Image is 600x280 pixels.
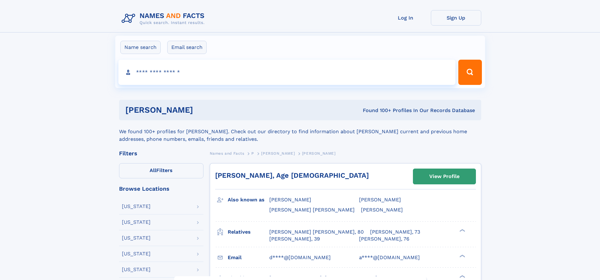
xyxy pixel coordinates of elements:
[119,163,203,178] label: Filters
[370,229,420,235] a: [PERSON_NAME], 73
[122,220,151,225] div: [US_STATE]
[167,41,207,54] label: Email search
[215,171,369,179] a: [PERSON_NAME], Age [DEMOGRAPHIC_DATA]
[359,197,401,203] span: [PERSON_NAME]
[228,252,269,263] h3: Email
[359,235,409,242] a: [PERSON_NAME], 76
[122,251,151,256] div: [US_STATE]
[458,60,482,85] button: Search Button
[269,235,320,242] a: [PERSON_NAME], 39
[125,106,278,114] h1: [PERSON_NAME]
[458,274,466,278] div: ❯
[228,194,269,205] h3: Also known as
[302,151,336,156] span: [PERSON_NAME]
[122,204,151,209] div: [US_STATE]
[251,149,254,157] a: P
[210,149,244,157] a: Names and Facts
[119,10,210,27] img: Logo Names and Facts
[278,107,475,114] div: Found 100+ Profiles In Our Records Database
[119,151,203,156] div: Filters
[429,169,460,184] div: View Profile
[431,10,481,26] a: Sign Up
[118,60,456,85] input: search input
[228,227,269,237] h3: Relatives
[261,149,295,157] a: [PERSON_NAME]
[122,267,151,272] div: [US_STATE]
[119,186,203,192] div: Browse Locations
[261,151,295,156] span: [PERSON_NAME]
[361,207,403,213] span: [PERSON_NAME]
[269,197,311,203] span: [PERSON_NAME]
[251,151,254,156] span: P
[119,120,481,143] div: We found 100+ profiles for [PERSON_NAME]. Check out our directory to find information about [PERS...
[413,169,476,184] a: View Profile
[122,235,151,241] div: [US_STATE]
[150,167,156,173] span: All
[120,41,161,54] label: Name search
[458,228,466,232] div: ❯
[458,254,466,258] div: ❯
[269,229,364,235] a: [PERSON_NAME] [PERSON_NAME], 80
[380,10,431,26] a: Log In
[269,207,355,213] span: [PERSON_NAME] [PERSON_NAME]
